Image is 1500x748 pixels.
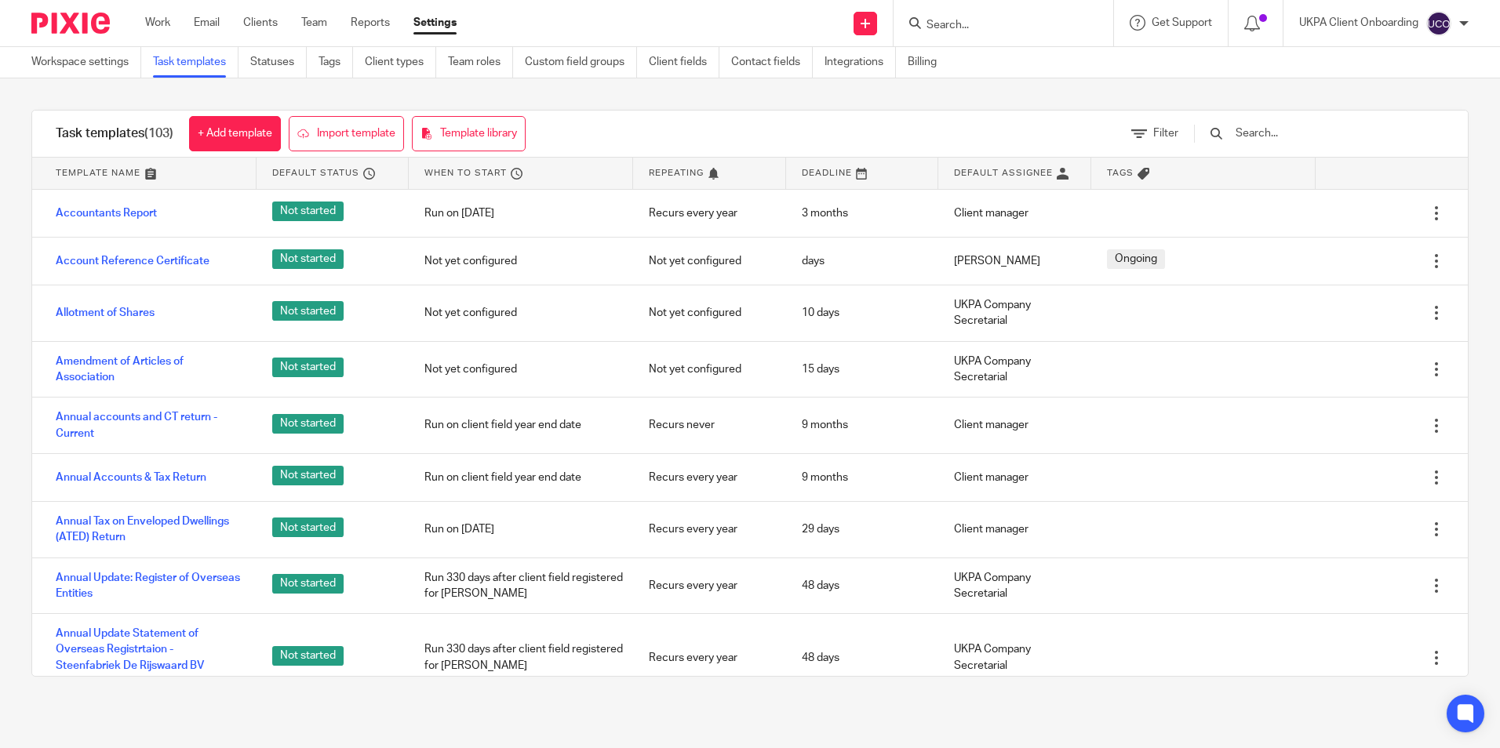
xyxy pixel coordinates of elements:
[633,194,785,233] div: Recurs every year
[272,517,344,537] span: Not started
[412,116,526,151] a: Template library
[954,166,1053,180] span: Default assignee
[825,47,896,78] a: Integrations
[633,241,785,281] div: Not yet configured
[925,19,1066,33] input: Search
[409,630,633,685] div: Run 330 days after client field registered for [PERSON_NAME]
[365,47,436,78] a: Client types
[409,350,633,389] div: Not yet configured
[1299,15,1418,31] p: UKPA Client Onboarding
[409,558,633,614] div: Run 330 days after client field registered for [PERSON_NAME]
[633,405,785,445] div: Recurs never
[272,166,359,180] span: Default status
[250,47,307,78] a: Statuses
[272,202,344,221] span: Not started
[938,342,1090,398] div: UKPA Company Secretarial
[1153,128,1178,139] span: Filter
[786,458,938,497] div: 9 months
[633,566,785,605] div: Recurs every year
[1115,251,1157,267] span: Ongoing
[289,116,404,151] a: Import template
[272,358,344,377] span: Not started
[56,125,173,142] h1: Task templates
[938,458,1090,497] div: Client manager
[424,166,507,180] span: When to start
[56,305,155,321] a: Allotment of Shares
[1107,166,1134,180] span: Tags
[938,241,1090,281] div: [PERSON_NAME]
[786,194,938,233] div: 3 months
[189,116,281,151] a: + Add template
[409,510,633,549] div: Run on [DATE]
[409,405,633,445] div: Run on client field year end date
[56,409,241,441] a: Annual accounts and CT return - Current
[272,574,344,594] span: Not started
[272,646,344,666] span: Not started
[194,15,220,31] a: Email
[786,510,938,549] div: 29 days
[1426,11,1451,36] img: svg%3E
[409,194,633,233] div: Run on [DATE]
[938,285,1090,341] div: UKPA Company Secretarial
[409,241,633,281] div: Not yet configured
[938,405,1090,445] div: Client manager
[56,354,241,386] a: Amendment of Articles of Association
[786,405,938,445] div: 9 months
[31,47,141,78] a: Workspace settings
[802,166,852,180] span: Deadline
[413,15,457,31] a: Settings
[319,47,353,78] a: Tags
[525,47,637,78] a: Custom field groups
[144,127,173,140] span: (103)
[31,13,110,34] img: Pixie
[786,350,938,389] div: 15 days
[56,253,209,269] a: Account Reference Certificate
[633,293,785,332] div: Not yet configured
[243,15,278,31] a: Clients
[633,638,785,677] div: Recurs every year
[938,194,1090,233] div: Client manager
[272,414,344,434] span: Not started
[649,47,719,78] a: Client fields
[1152,17,1212,28] span: Get Support
[272,466,344,485] span: Not started
[938,630,1090,685] div: UKPA Company Secretarial
[56,514,241,546] a: Annual Tax on Enveloped Dwellings (ATED) Return
[409,458,633,497] div: Run on client field year end date
[786,241,938,281] div: days
[633,458,785,497] div: Recurs every year
[448,47,513,78] a: Team roles
[145,15,170,31] a: Work
[908,47,948,78] a: Billing
[56,470,206,485] a: Annual Accounts & Tax Return
[153,47,238,78] a: Task templates
[301,15,327,31] a: Team
[633,510,785,549] div: Recurs every year
[1234,125,1417,142] input: Search...
[786,293,938,332] div: 10 days
[938,510,1090,549] div: Client manager
[351,15,390,31] a: Reports
[272,301,344,321] span: Not started
[649,166,704,180] span: Repeating
[633,350,785,389] div: Not yet configured
[56,626,241,689] a: Annual Update Statement of Overseas Registrtaion - Steenfabriek De Rijswaard BV (cloned 06:53:49)
[786,566,938,605] div: 48 days
[409,293,633,332] div: Not yet configured
[731,47,813,78] a: Contact fields
[272,249,344,269] span: Not started
[56,166,140,180] span: Template name
[938,558,1090,614] div: UKPA Company Secretarial
[56,205,157,221] a: Accountants Report
[786,638,938,677] div: 48 days
[56,570,241,602] a: Annual Update: Register of Overseas Entities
